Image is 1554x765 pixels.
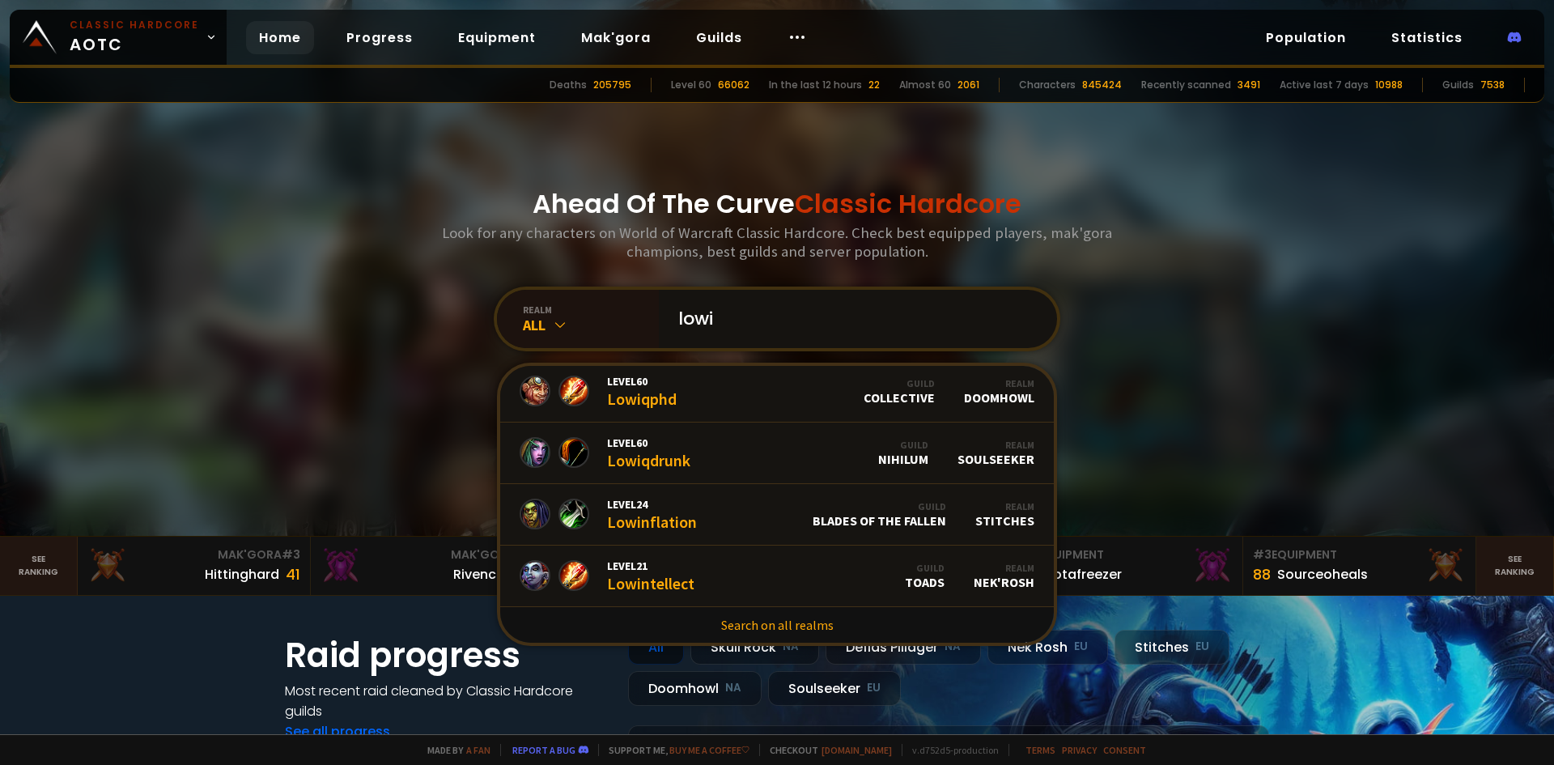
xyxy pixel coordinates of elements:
[607,436,690,470] div: Lowiqdrunk
[285,722,390,741] a: See all progress
[813,500,946,529] div: Blades of the Fallen
[975,500,1034,529] div: Stitches
[671,78,711,92] div: Level 60
[1082,78,1122,92] div: 845424
[607,559,694,573] span: Level 21
[1442,78,1474,92] div: Guilds
[512,744,575,756] a: Report a bug
[607,497,697,512] span: Level 24
[607,497,697,532] div: Lowinflation
[453,564,504,584] div: Rivench
[533,185,1021,223] h1: Ahead Of The Curve
[500,546,1054,607] a: Level21LowintellectGuildtoadsRealmNek'Rosh
[1020,546,1233,563] div: Equipment
[1115,630,1229,665] div: Stitches
[905,562,945,574] div: Guild
[957,439,1034,451] div: Realm
[867,680,881,696] small: EU
[1253,563,1271,585] div: 88
[1074,639,1088,655] small: EU
[1253,546,1466,563] div: Equipment
[285,630,609,681] h1: Raid progress
[1253,546,1272,563] span: # 3
[725,680,741,696] small: NA
[1019,78,1076,92] div: Characters
[899,78,951,92] div: Almost 60
[628,630,684,665] div: All
[568,21,664,54] a: Mak'gora
[822,744,892,756] a: [DOMAIN_NAME]
[500,423,1054,484] a: Level60LowiqdrunkGuildNihilumRealmSoulseeker
[905,562,945,590] div: toads
[445,21,549,54] a: Equipment
[70,18,199,32] small: Classic Hardcore
[607,559,694,593] div: Lowintellect
[550,78,587,92] div: Deaths
[311,537,544,595] a: Mak'Gora#2Rivench100
[864,377,935,406] div: Collective
[78,537,311,595] a: Mak'Gora#3Hittinghard41
[974,562,1034,574] div: Realm
[783,639,799,655] small: NA
[957,439,1034,467] div: Soulseeker
[975,500,1034,512] div: Realm
[285,681,609,721] h4: Most recent raid cleaned by Classic Hardcore guilds
[1044,564,1122,584] div: Notafreezer
[607,374,677,409] div: Lowiqphd
[1141,78,1231,92] div: Recently scanned
[87,546,300,563] div: Mak'Gora
[466,744,490,756] a: a fan
[1243,537,1476,595] a: #3Equipment88Sourceoheals
[523,304,659,316] div: realm
[826,630,981,665] div: Defias Pillager
[628,671,762,706] div: Doomhowl
[321,546,533,563] div: Mak'Gora
[593,78,631,92] div: 205795
[1280,78,1369,92] div: Active last 7 days
[1103,744,1146,756] a: Consent
[500,361,1054,423] a: Level60LowiqphdGuildCollectiveRealmDoomhowl
[864,377,935,389] div: Guild
[690,630,819,665] div: Skull Rock
[669,290,1038,348] input: Search a character...
[902,744,999,756] span: v. d752d5 - production
[1062,744,1097,756] a: Privacy
[1480,78,1505,92] div: 7538
[1195,639,1209,655] small: EU
[683,21,755,54] a: Guilds
[795,185,1021,222] span: Classic Hardcore
[813,500,946,512] div: Guild
[333,21,426,54] a: Progress
[1375,78,1403,92] div: 10988
[669,744,749,756] a: Buy me a coffee
[769,78,862,92] div: In the last 12 hours
[282,546,300,563] span: # 3
[1010,537,1243,595] a: #2Equipment88Notafreezer
[10,10,227,65] a: Classic HardcoreAOTC
[70,18,199,57] span: AOTC
[418,744,490,756] span: Made by
[878,439,928,451] div: Guild
[500,607,1054,643] a: Search on all realms
[964,377,1034,389] div: Realm
[607,374,677,389] span: Level 60
[987,630,1108,665] div: Nek'Rosh
[1378,21,1475,54] a: Statistics
[435,223,1119,261] h3: Look for any characters on World of Warcraft Classic Hardcore. Check best equipped players, mak'g...
[718,78,749,92] div: 66062
[868,78,880,92] div: 22
[964,377,1034,406] div: Doomhowl
[286,563,300,585] div: 41
[1238,78,1260,92] div: 3491
[1277,564,1368,584] div: Sourceoheals
[957,78,979,92] div: 2061
[523,316,659,334] div: All
[500,484,1054,546] a: Level24LowinflationGuildBlades of the FallenRealmStitches
[598,744,749,756] span: Support me,
[1025,744,1055,756] a: Terms
[607,436,690,450] span: Level 60
[1476,537,1554,595] a: Seeranking
[974,562,1034,590] div: Nek'Rosh
[759,744,892,756] span: Checkout
[878,439,928,467] div: Nihilum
